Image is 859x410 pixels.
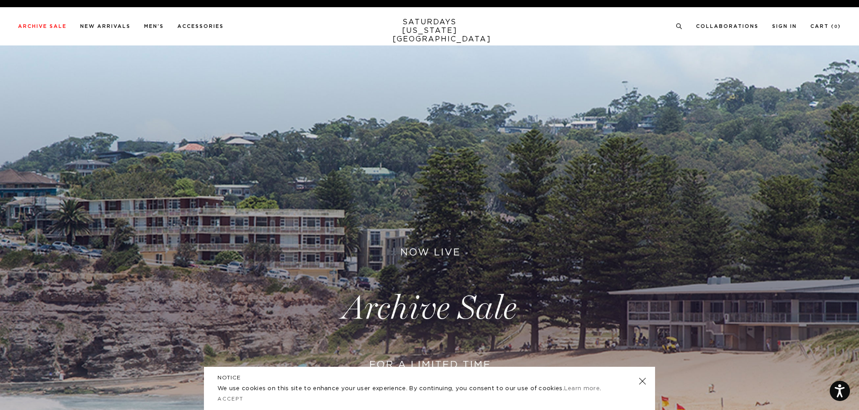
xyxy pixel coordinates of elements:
a: Accessories [177,24,224,29]
h5: NOTICE [217,374,642,382]
a: New Arrivals [80,24,131,29]
a: Archive Sale [18,24,67,29]
a: Collaborations [696,24,759,29]
a: Learn more [564,386,600,392]
a: Accept [217,396,244,401]
small: 0 [834,25,838,29]
a: SATURDAYS[US_STATE][GEOGRAPHIC_DATA] [393,18,467,44]
a: Sign In [772,24,797,29]
a: Cart (0) [810,24,841,29]
p: We use cookies on this site to enhance your user experience. By continuing, you consent to our us... [217,384,610,393]
a: Men's [144,24,164,29]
